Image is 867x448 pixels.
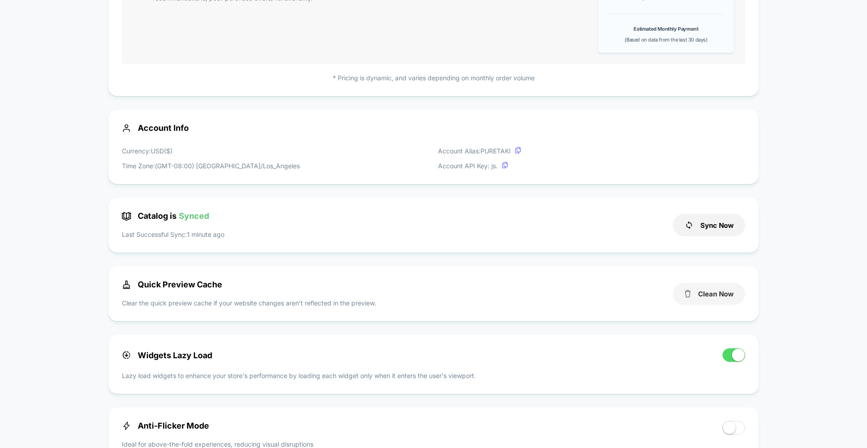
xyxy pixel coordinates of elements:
p: Lazy load widgets to enhance your store's performance by loading each widget only when it enters ... [122,371,745,380]
p: Time Zone: (GMT-08:00) [GEOGRAPHIC_DATA]/Los_Angeles [122,161,300,171]
p: Account Alias: PURETAKI [438,146,521,156]
span: Quick Preview Cache [122,280,222,289]
p: Currency: USD ( $ ) [122,146,300,156]
p: Account API Key: js. [438,161,521,171]
span: Widgets Lazy Load [122,351,212,360]
p: Last Successful Sync: 1 minute ago [122,230,224,239]
span: (Based on data from the last 30 days) [625,37,707,43]
span: Catalog is [122,211,209,221]
p: Clear the quick preview cache if your website changes aren’t reflected in the preview. [122,298,376,308]
span: Anti-Flicker Mode [122,421,209,430]
button: Clean Now [673,283,745,305]
b: Estimated Monthly Payment [634,26,698,32]
p: * Pricing is dynamic, and varies depending on monthly order volume [122,73,745,83]
span: Synced [179,211,209,221]
button: Sync Now [673,214,745,236]
span: Account Info [122,123,745,133]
